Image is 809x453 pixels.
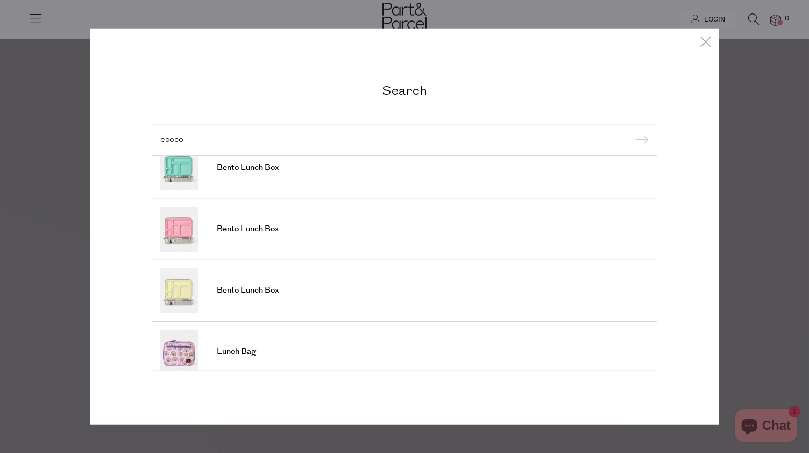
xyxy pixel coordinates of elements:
[217,285,279,296] span: Bento Lunch Box
[160,136,649,144] input: Search
[217,162,279,173] span: Bento Lunch Box
[160,207,198,251] img: Bento Lunch Box
[160,329,649,374] a: Lunch Bag
[160,145,198,190] img: Bento Lunch Box
[160,329,198,374] img: Lunch Bag
[160,145,649,190] a: Bento Lunch Box
[160,207,649,251] a: Bento Lunch Box
[217,224,279,235] span: Bento Lunch Box
[160,268,649,313] a: Bento Lunch Box
[160,268,198,313] img: Bento Lunch Box
[217,346,256,357] span: Lunch Bag
[152,82,657,98] h2: Search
